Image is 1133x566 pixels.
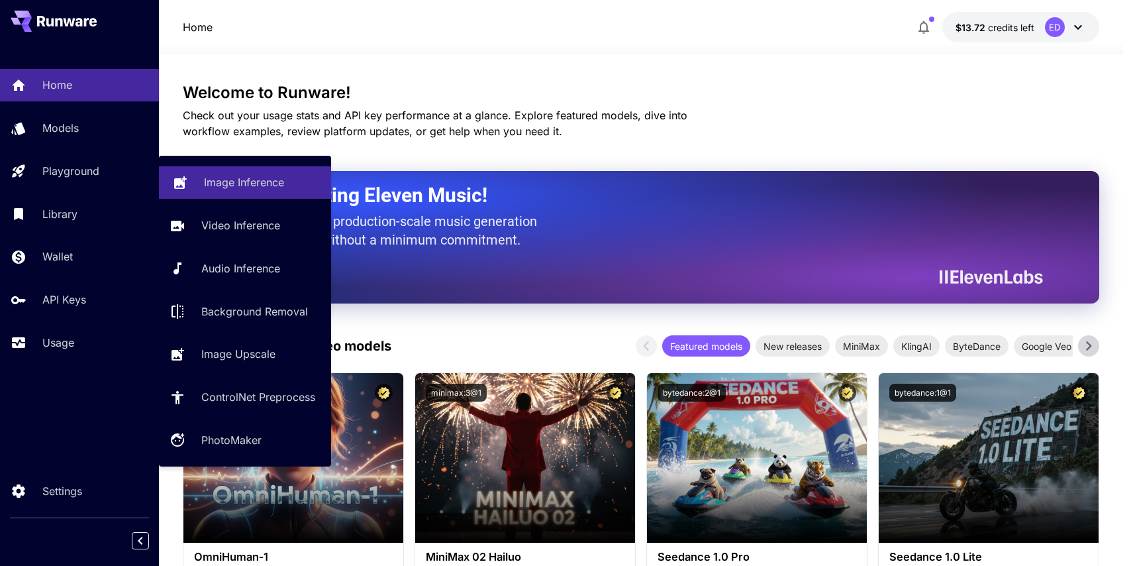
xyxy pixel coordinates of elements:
img: alt [879,373,1099,543]
nav: breadcrumb [183,19,213,35]
p: Home [42,77,72,93]
img: alt [647,373,867,543]
button: Certified Model – Vetted for best performance and includes a commercial license. [1070,384,1088,402]
span: ByteDance [945,339,1009,353]
div: ED [1045,17,1065,37]
span: MiniMax [835,339,888,353]
a: PhotoMaker [159,424,331,457]
a: Image Inference [159,166,331,199]
p: Image Inference [204,174,284,190]
p: Image Upscale [201,346,275,362]
span: $13.72 [956,22,988,33]
p: PhotoMaker [201,432,262,448]
p: Wallet [42,249,73,264]
button: Certified Model – Vetted for best performance and includes a commercial license. [838,384,856,402]
button: $13.7161 [942,12,1099,42]
a: ControlNet Preprocess [159,381,331,414]
button: Collapse sidebar [132,532,149,549]
img: alt [415,373,635,543]
h3: MiniMax 02 Hailuo [426,551,624,563]
p: Models [42,120,79,136]
h3: Welcome to Runware! [183,84,1099,102]
span: KlingAI [893,339,940,353]
p: Library [42,206,77,222]
div: Collapse sidebar [142,529,159,553]
p: Audio Inference [201,260,280,276]
span: Check out your usage stats and API key performance at a glance. Explore featured models, dive int... [183,109,687,138]
button: minimax:3@1 [426,384,487,402]
h3: Seedance 1.0 Pro [658,551,856,563]
button: Certified Model – Vetted for best performance and includes a commercial license. [607,384,624,402]
h3: Seedance 1.0 Lite [889,551,1088,563]
p: Playground [42,163,99,179]
p: Background Removal [201,304,308,319]
h3: OmniHuman‑1 [194,551,393,563]
a: Audio Inference [159,253,331,285]
a: Background Removal [159,295,331,327]
button: Certified Model – Vetted for best performance and includes a commercial license. [375,384,393,402]
p: ControlNet Preprocess [201,389,315,405]
p: Video Inference [201,217,280,233]
p: The only way to get production-scale music generation from Eleven Labs without a minimum commitment. [216,212,547,249]
span: Featured models [662,339,750,353]
span: credits left [988,22,1034,33]
div: $13.7161 [956,21,1034,34]
span: Google Veo [1014,339,1079,353]
button: bytedance:2@1 [658,384,726,402]
a: Video Inference [159,209,331,242]
h2: Now Supporting Eleven Music! [216,183,1032,208]
a: Image Upscale [159,338,331,370]
p: Home [183,19,213,35]
span: New releases [756,339,830,353]
p: Usage [42,335,74,351]
button: bytedance:1@1 [889,384,956,402]
p: Settings [42,483,82,499]
p: API Keys [42,292,86,308]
